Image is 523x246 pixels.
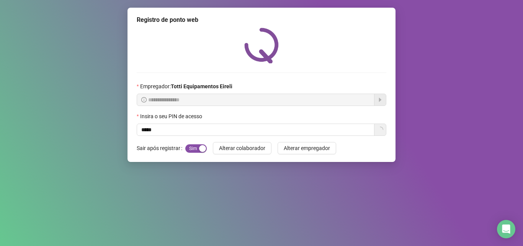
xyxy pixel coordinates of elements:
button: Alterar empregador [278,142,336,154]
span: Alterar empregador [284,144,330,152]
label: Sair após registrar [137,142,185,154]
label: Insira o seu PIN de acesso [137,112,207,121]
div: Registro de ponto web [137,15,386,25]
img: QRPoint [244,28,279,63]
button: Alterar colaborador [213,142,271,154]
strong: Totti Equipamentos Eireli [171,83,232,89]
div: Open Intercom Messenger [497,220,515,238]
span: Alterar colaborador [219,144,265,152]
span: Empregador : [140,82,232,91]
span: info-circle [141,97,147,102]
